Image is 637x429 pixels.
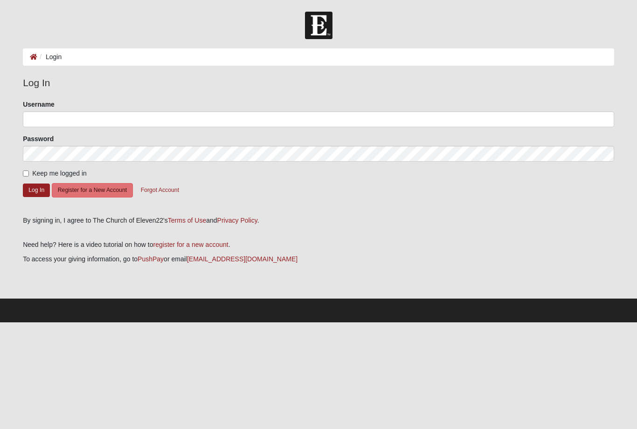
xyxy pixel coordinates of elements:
[23,184,50,197] button: Log In
[23,170,29,177] input: Keep me logged in
[23,216,614,225] div: By signing in, I agree to The Church of Eleven22's and .
[23,75,614,90] legend: Log In
[305,12,332,39] img: Church of Eleven22 Logo
[23,100,55,109] label: Username
[52,183,133,197] button: Register for a New Account
[168,217,206,224] a: Terms of Use
[135,183,185,197] button: Forgot Account
[32,170,87,177] span: Keep me logged in
[37,52,62,62] li: Login
[153,241,228,248] a: register for a new account
[23,134,54,143] label: Password
[23,254,614,264] p: To access your giving information, go to or email
[187,255,298,263] a: [EMAIL_ADDRESS][DOMAIN_NAME]
[23,240,614,250] p: Need help? Here is a video tutorial on how to .
[138,255,164,263] a: PushPay
[217,217,257,224] a: Privacy Policy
